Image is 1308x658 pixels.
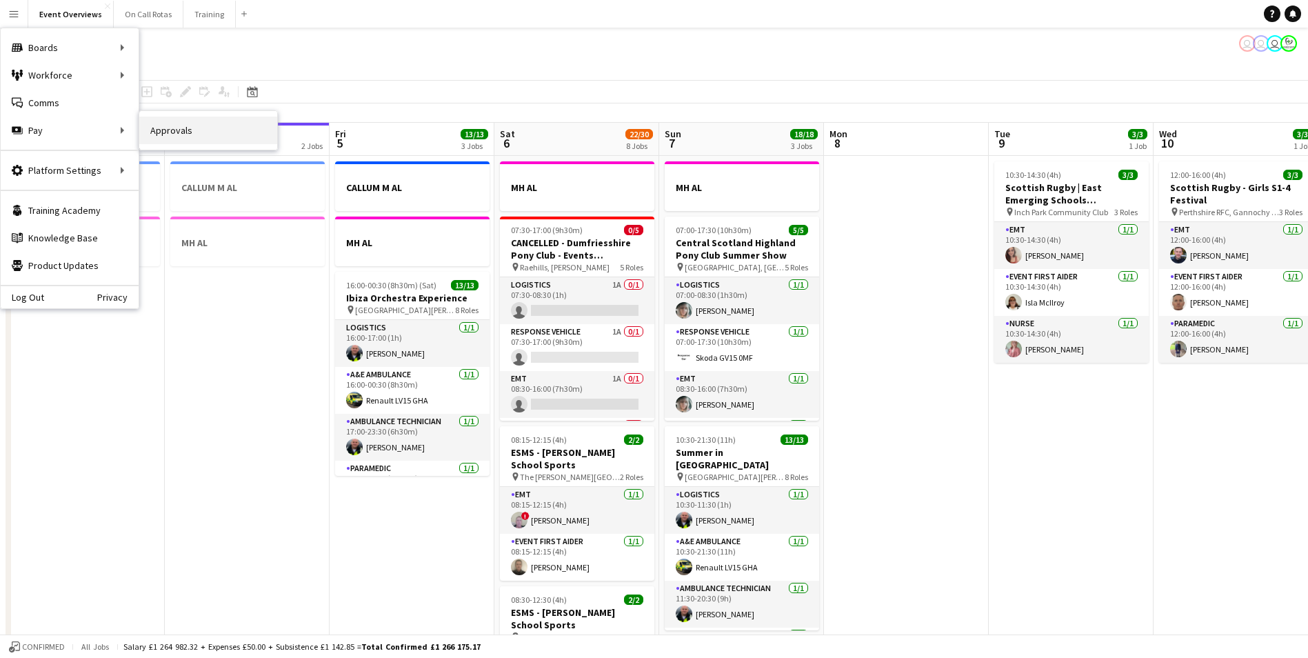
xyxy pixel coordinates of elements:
span: Fri [335,128,346,140]
app-card-role: Ambulance Technician1/111:30-20:30 (9h)[PERSON_NAME] [665,581,819,628]
app-user-avatar: Operations Team [1253,35,1269,52]
span: 7 [663,135,681,151]
app-card-role: Event First Aider1/108:15-12:15 (4h)[PERSON_NAME] [500,534,654,581]
a: Privacy [97,292,139,303]
a: Log Out [1,292,44,303]
app-job-card: 08:15-12:15 (4h)2/2ESMS - [PERSON_NAME] School Sports The [PERSON_NAME][GEOGRAPHIC_DATA]2 RolesEM... [500,426,654,581]
span: Total Confirmed £1 266 175.17 [361,641,481,652]
span: Raehills, [PERSON_NAME] [520,262,610,272]
app-job-card: 07:30-17:00 (9h30m)0/5CANCELLED - Dumfriesshire Pony Club - Events [GEOGRAPHIC_DATA] Raehills, [P... [500,217,654,421]
app-job-card: MH AL [500,161,654,211]
app-job-card: MH AL [665,161,819,211]
app-card-role: EMT1/108:15-12:15 (4h)![PERSON_NAME] [500,487,654,534]
div: Boards [1,34,139,61]
div: Workforce [1,61,139,89]
span: 3/3 [1118,170,1138,180]
app-user-avatar: Operations Team [1239,35,1256,52]
span: 3 Roles [1114,207,1138,217]
h3: CANCELLED - Dumfriesshire Pony Club - Events [GEOGRAPHIC_DATA] [500,237,654,261]
span: 5 Roles [620,262,643,272]
span: 3/3 [1283,170,1302,180]
span: [GEOGRAPHIC_DATA], [GEOGRAPHIC_DATA] [685,262,785,272]
app-card-role: Paramedic1/1 [665,418,819,465]
span: 13/13 [451,280,479,290]
span: Tue [994,128,1010,140]
app-card-role: EMT1/108:30-16:00 (7h30m)[PERSON_NAME] [665,371,819,418]
app-card-role: Response Vehicle1A0/107:30-17:00 (9h30m) [500,324,654,371]
div: Pay [1,117,139,144]
div: 8 Jobs [626,141,652,151]
span: 5 [333,135,346,151]
app-job-card: 10:30-14:30 (4h)3/3Scottish Rugby | East Emerging Schools Championships | [GEOGRAPHIC_DATA] Inch ... [994,161,1149,363]
h3: Scottish Rugby | East Emerging Schools Championships | [GEOGRAPHIC_DATA] [994,181,1149,206]
div: 1 Job [1129,141,1147,151]
h3: ESMS - [PERSON_NAME] School Sports [500,606,654,631]
span: [GEOGRAPHIC_DATA][PERSON_NAME], [GEOGRAPHIC_DATA] [355,305,455,315]
app-job-card: 07:00-17:30 (10h30m)5/5Central Scotland Highland Pony Club Summer Show [GEOGRAPHIC_DATA], [GEOGRA... [665,217,819,421]
span: Wed [1159,128,1177,140]
span: 10:30-14:30 (4h) [1005,170,1061,180]
a: Training Academy [1,197,139,224]
app-card-role: A&E Ambulance1/110:30-21:30 (11h)Renault LV15 GHA [665,534,819,581]
h3: CALLUM M AL [170,181,325,194]
span: 8 Roles [455,305,479,315]
span: ! [521,512,530,520]
span: The [PERSON_NAME][GEOGRAPHIC_DATA] [520,472,620,482]
div: MH AL [335,217,490,266]
button: Confirmed [7,639,67,655]
span: 13/13 [461,129,488,139]
div: 2 Jobs [301,141,323,151]
span: 10:30-21:30 (11h) [676,435,736,445]
span: 2 Roles [620,632,643,642]
app-job-card: 10:30-21:30 (11h)13/13Summer in [GEOGRAPHIC_DATA] [GEOGRAPHIC_DATA][PERSON_NAME], [GEOGRAPHIC_DAT... [665,426,819,630]
h3: MH AL [170,237,325,249]
span: Mon [829,128,847,140]
span: 12:00-16:00 (4h) [1170,170,1226,180]
span: 10 [1157,135,1177,151]
span: Perthshire RFC, Gannochy Sports Pavilion [1179,207,1279,217]
a: Comms [1,89,139,117]
h3: Summer in [GEOGRAPHIC_DATA] [665,446,819,471]
h3: CALLUM M AL [335,181,490,194]
span: 9 [992,135,1010,151]
app-job-card: MH AL [170,217,325,266]
app-card-role: EMT1/110:30-14:30 (4h)[PERSON_NAME] [994,222,1149,269]
a: Product Updates [1,252,139,279]
div: Platform Settings [1,157,139,184]
app-job-card: CALLUM M AL [170,161,325,211]
div: 3 Jobs [791,141,817,151]
span: 2/2 [624,595,643,605]
h3: Central Scotland Highland Pony Club Summer Show [665,237,819,261]
span: 5 Roles [785,262,808,272]
span: 13/13 [781,435,808,445]
app-user-avatar: Operations Manager [1280,35,1297,52]
button: Training [183,1,236,28]
app-card-role: Logistics1/110:30-11:30 (1h)[PERSON_NAME] [665,487,819,534]
h3: MH AL [665,181,819,194]
h3: Ibiza Orchestra Experience [335,292,490,304]
span: 16:00-00:30 (8h30m) (Sat) [346,280,436,290]
span: Inch Park Community Club [1014,207,1108,217]
span: 07:30-17:00 (9h30m) [511,225,583,235]
a: Knowledge Base [1,224,139,252]
app-card-role: Event First Aider1/110:30-14:30 (4h)Isla McIlroy [994,269,1149,316]
span: 18/18 [790,129,818,139]
span: 3 Roles [1279,207,1302,217]
app-card-role: Logistics1/107:00-08:30 (1h30m)[PERSON_NAME] [665,277,819,324]
span: 3/3 [1128,129,1147,139]
app-user-avatar: Operations Team [1267,35,1283,52]
app-card-role: Nurse1/110:30-14:30 (4h)[PERSON_NAME] [994,316,1149,363]
app-job-card: CALLUM M AL [335,161,490,211]
button: On Call Rotas [114,1,183,28]
app-job-card: 16:00-00:30 (8h30m) (Sat)13/13Ibiza Orchestra Experience [GEOGRAPHIC_DATA][PERSON_NAME], [GEOGRAP... [335,272,490,476]
app-card-role: EMT1A0/108:30-16:00 (7h30m) [500,371,654,418]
